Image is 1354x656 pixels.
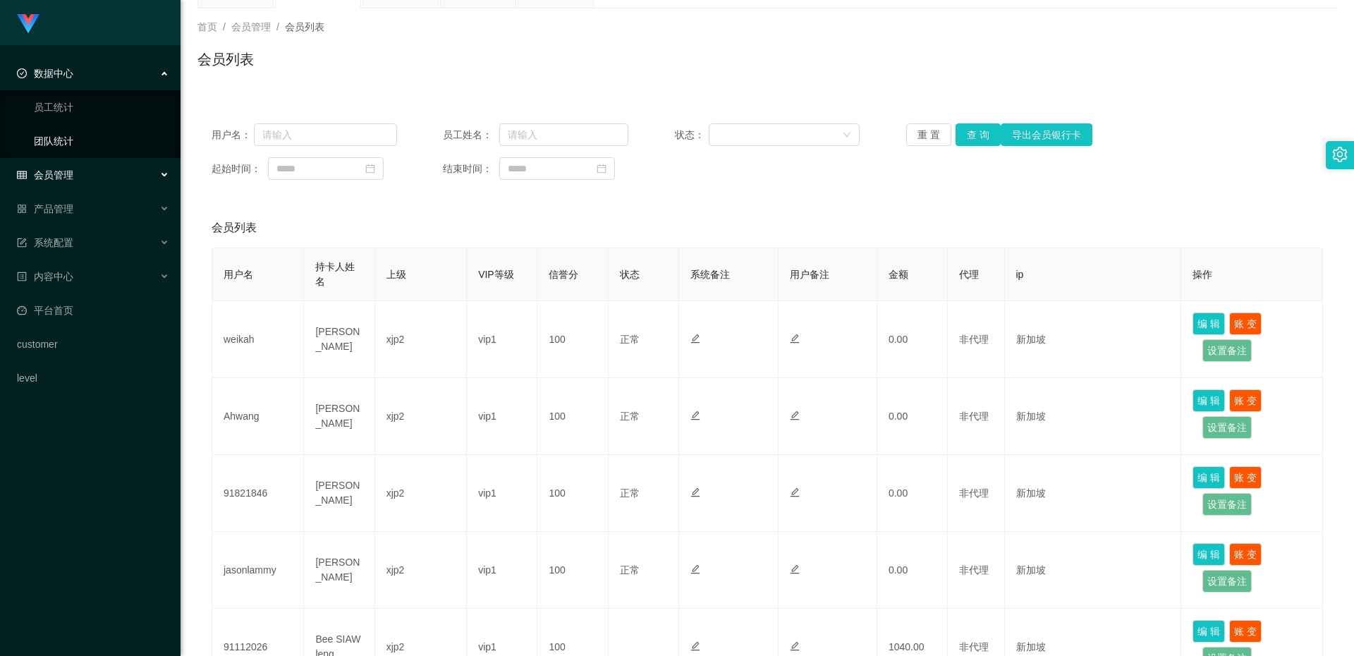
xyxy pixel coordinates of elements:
[549,269,578,280] span: 信誉分
[304,532,374,609] td: [PERSON_NAME]
[212,301,304,378] td: weikah
[1202,570,1252,593] button: 设置备注
[1229,466,1262,489] button: 账 变
[959,411,989,422] span: 非代理
[843,130,851,140] i: 图标: down
[690,334,700,344] i: 图标: edit
[959,269,979,280] span: 代理
[212,162,268,176] span: 起始时间：
[212,532,304,609] td: jasonlammy
[304,455,374,532] td: [PERSON_NAME]
[620,411,640,422] span: 正常
[690,564,700,574] i: 图标: edit
[212,128,254,142] span: 用户名：
[276,21,279,32] span: /
[375,301,467,378] td: xjp2
[877,532,948,609] td: 0.00
[17,68,27,78] i: 图标: check-circle-o
[675,128,709,142] span: 状态：
[1202,416,1252,439] button: 设置备注
[17,170,27,180] i: 图标: table
[889,269,908,280] span: 金额
[1229,389,1262,412] button: 账 变
[537,455,608,532] td: 100
[365,164,375,174] i: 图标: calendar
[17,204,27,214] i: 图标: appstore-o
[254,123,397,146] input: 请输入
[690,411,700,420] i: 图标: edit
[1016,269,1024,280] span: ip
[790,641,800,651] i: 图标: edit
[959,487,989,499] span: 非代理
[467,301,537,378] td: vip1
[34,127,169,155] a: 团队统计
[17,238,27,248] i: 图标: form
[1193,466,1225,489] button: 编 辑
[790,411,800,420] i: 图标: edit
[197,49,254,70] h1: 会员列表
[1229,312,1262,335] button: 账 变
[1001,123,1092,146] button: 导出会员银行卡
[443,128,499,142] span: 员工姓名：
[212,378,304,455] td: Ahwang
[790,269,829,280] span: 用户备注
[620,487,640,499] span: 正常
[1202,493,1252,516] button: 设置备注
[620,334,640,345] span: 正常
[1005,301,1182,378] td: 新加坡
[17,68,73,79] span: 数据中心
[375,455,467,532] td: xjp2
[690,487,700,497] i: 图标: edit
[285,21,324,32] span: 会员列表
[1202,339,1252,362] button: 设置备注
[1229,620,1262,643] button: 账 变
[1332,147,1348,162] i: 图标: setting
[443,162,499,176] span: 结束时间：
[597,164,606,174] i: 图标: calendar
[304,301,374,378] td: [PERSON_NAME]
[690,641,700,651] i: 图标: edit
[1193,543,1225,566] button: 编 辑
[959,564,989,576] span: 非代理
[212,455,304,532] td: 91821846
[877,301,948,378] td: 0.00
[1005,532,1182,609] td: 新加坡
[17,237,73,248] span: 系统配置
[1229,543,1262,566] button: 账 变
[223,21,226,32] span: /
[620,269,640,280] span: 状态
[959,641,989,652] span: 非代理
[17,203,73,214] span: 产品管理
[499,123,628,146] input: 请输入
[34,93,169,121] a: 员工统计
[212,219,257,236] span: 会员列表
[375,532,467,609] td: xjp2
[231,21,271,32] span: 会员管理
[17,364,169,392] a: level
[478,269,514,280] span: VIP等级
[224,269,253,280] span: 用户名
[197,21,217,32] span: 首页
[877,455,948,532] td: 0.00
[375,378,467,455] td: xjp2
[1193,312,1225,335] button: 编 辑
[790,487,800,497] i: 图标: edit
[1193,269,1212,280] span: 操作
[386,269,406,280] span: 上级
[790,334,800,344] i: 图标: edit
[537,301,608,378] td: 100
[315,261,355,287] span: 持卡人姓名
[467,455,537,532] td: vip1
[467,532,537,609] td: vip1
[304,378,374,455] td: [PERSON_NAME]
[17,169,73,181] span: 会员管理
[537,532,608,609] td: 100
[956,123,1001,146] button: 查 询
[1193,389,1225,412] button: 编 辑
[17,330,169,358] a: customer
[790,564,800,574] i: 图标: edit
[537,378,608,455] td: 100
[17,271,73,282] span: 内容中心
[877,378,948,455] td: 0.00
[1005,455,1182,532] td: 新加坡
